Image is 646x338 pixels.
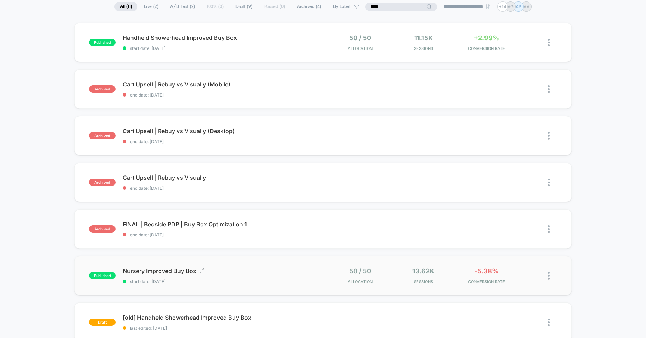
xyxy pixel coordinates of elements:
span: published [89,272,116,279]
span: Cart Upsell | Rebuy vs Visually [123,174,323,181]
img: close [548,85,550,93]
span: Nursery Improved Buy Box [123,267,323,274]
p: AG [507,4,514,9]
span: Allocation [348,46,373,51]
div: + 14 [497,1,508,12]
span: archived [89,179,116,186]
img: close [548,132,550,140]
span: start date: [DATE] [123,279,323,284]
img: close [548,179,550,186]
span: Allocation [348,279,373,284]
span: end date: [DATE] [123,232,323,238]
span: Draft ( 9 ) [230,2,258,11]
span: 13.62k [412,267,434,275]
img: close [548,319,550,326]
span: 50 / 50 [349,34,371,42]
span: By Label [333,4,350,9]
span: 11.15k [414,34,433,42]
span: archived [89,132,116,139]
span: draft [89,319,116,326]
img: close [548,272,550,280]
p: AA [524,4,529,9]
span: Sessions [394,279,453,284]
span: last edited: [DATE] [123,325,323,331]
span: Handheld Showerhead Improved Buy Box [123,34,323,41]
span: All ( 11 ) [114,2,137,11]
span: start date: [DATE] [123,46,323,51]
span: end date: [DATE] [123,92,323,98]
span: FINAL | Bedside PDP | Buy Box Optimization 1 [123,221,323,228]
p: AP [516,4,521,9]
span: CONVERSION RATE [457,46,516,51]
span: archived [89,225,116,233]
span: end date: [DATE] [123,186,323,191]
span: Cart Upsell | Rebuy vs Visually (Desktop) [123,127,323,135]
span: Live ( 2 ) [139,2,164,11]
span: published [89,39,116,46]
span: [old] Handheld Showerhead Improved Buy Box [123,314,323,321]
span: A/B Test ( 2 ) [165,2,200,11]
span: CONVERSION RATE [457,279,516,284]
img: end [486,4,490,9]
span: Sessions [394,46,453,51]
img: close [548,225,550,233]
img: close [548,39,550,46]
span: -5.38% [474,267,498,275]
span: end date: [DATE] [123,139,323,144]
span: archived [89,85,116,93]
span: +2.99% [474,34,499,42]
span: Archived ( 4 ) [291,2,327,11]
span: 50 / 50 [349,267,371,275]
span: Cart Upsell | Rebuy vs Visually (Mobile) [123,81,323,88]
